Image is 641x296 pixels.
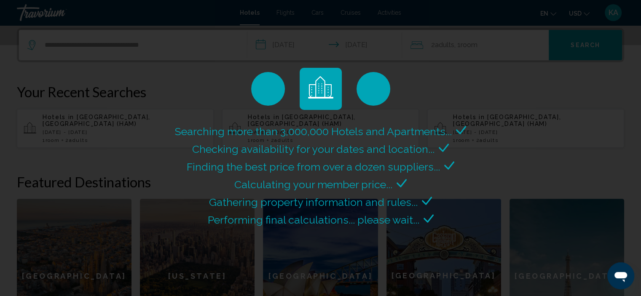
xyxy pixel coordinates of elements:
span: Finding the best price from over a dozen suppliers... [187,160,440,173]
iframe: Button to launch messaging window [607,262,634,289]
span: Checking availability for your dates and location... [192,143,434,155]
span: Calculating your member price... [234,178,392,191]
span: Gathering property information and rules... [209,196,418,208]
span: Searching more than 3,000,000 Hotels and Apartments... [175,125,452,138]
span: Performing final calculations... please wait... [208,213,419,226]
